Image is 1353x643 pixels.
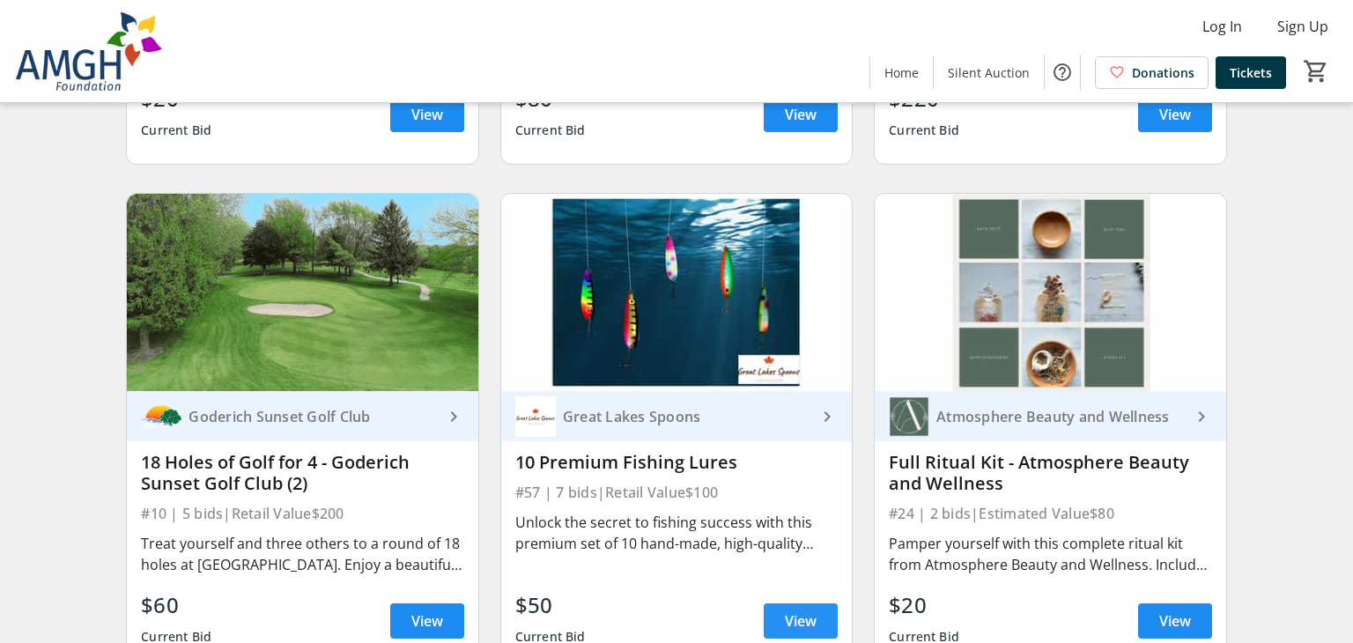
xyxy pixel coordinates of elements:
[1202,16,1242,37] span: Log In
[785,104,817,125] span: View
[411,104,443,125] span: View
[764,603,838,639] a: View
[11,7,167,95] img: Alexandra Marine & General Hospital Foundation's Logo
[948,63,1030,82] span: Silent Auction
[875,194,1225,391] img: Full Ritual Kit - Atmosphere Beauty and Wellness
[1045,55,1080,90] button: Help
[515,396,556,437] img: Great Lakes Spoons
[515,512,838,554] div: Unlock the secret to fishing success with this premium set of 10 hand-made, high-quality lures. C...
[875,391,1225,441] a: Atmosphere Beauty and Wellness Atmosphere Beauty and Wellness
[1263,12,1342,41] button: Sign Up
[1188,12,1256,41] button: Log In
[934,56,1044,89] a: Silent Auction
[889,533,1211,575] div: Pamper yourself with this complete ritual kit from Atmosphere Beauty and Wellness. Includes miner...
[515,452,838,473] div: 10 Premium Fishing Lures
[889,452,1211,494] div: Full Ritual Kit - Atmosphere Beauty and Wellness
[411,610,443,632] span: View
[889,501,1211,526] div: #24 | 2 bids | Estimated Value $80
[141,115,211,146] div: Current Bid
[390,97,464,132] a: View
[1138,97,1212,132] a: View
[929,408,1190,425] div: Atmosphere Beauty and Wellness
[1159,104,1191,125] span: View
[1095,56,1209,89] a: Donations
[141,396,181,437] img: Goderich Sunset Golf Club
[141,533,463,575] div: Treat yourself and three others to a round of 18 holes at [GEOGRAPHIC_DATA]. Enjoy a beautiful co...
[1159,610,1191,632] span: View
[515,480,838,505] div: #57 | 7 bids | Retail Value $100
[1216,56,1286,89] a: Tickets
[141,501,463,526] div: #10 | 5 bids | Retail Value $200
[889,115,959,146] div: Current Bid
[127,391,477,441] a: Goderich Sunset Golf ClubGoderich Sunset Golf Club
[515,589,586,621] div: $50
[817,406,838,427] mat-icon: keyboard_arrow_right
[1132,63,1194,82] span: Donations
[501,194,852,391] img: 10 Premium Fishing Lures
[764,97,838,132] a: View
[1138,603,1212,639] a: View
[889,396,929,437] img: Atmosphere Beauty and Wellness
[889,589,959,621] div: $20
[870,56,933,89] a: Home
[390,603,464,639] a: View
[1230,63,1272,82] span: Tickets
[1300,55,1332,87] button: Cart
[127,194,477,391] img: 18 Holes of Golf for 4 - Goderich Sunset Golf Club (2)
[141,589,211,621] div: $60
[501,391,852,441] a: Great Lakes SpoonsGreat Lakes Spoons
[785,610,817,632] span: View
[181,408,442,425] div: Goderich Sunset Golf Club
[884,63,919,82] span: Home
[141,452,463,494] div: 18 Holes of Golf for 4 - Goderich Sunset Golf Club (2)
[1277,16,1328,37] span: Sign Up
[556,408,817,425] div: Great Lakes Spoons
[515,115,586,146] div: Current Bid
[443,406,464,427] mat-icon: keyboard_arrow_right
[1191,406,1212,427] mat-icon: keyboard_arrow_right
